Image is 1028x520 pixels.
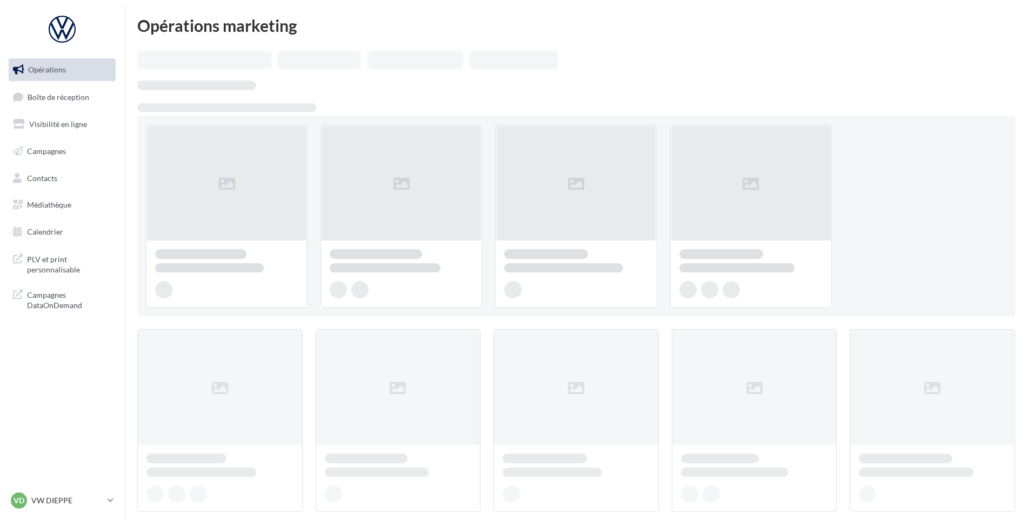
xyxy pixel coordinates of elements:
a: Médiathèque [6,194,118,216]
a: Calendrier [6,221,118,243]
span: Visibilité en ligne [29,119,87,129]
span: VD [14,495,24,506]
a: Opérations [6,58,118,81]
a: Boîte de réception [6,85,118,109]
span: PLV et print personnalisable [27,252,111,275]
a: Campagnes DataOnDemand [6,283,118,315]
span: Contacts [27,173,57,182]
a: Campagnes [6,140,118,163]
span: Médiathèque [27,200,71,209]
a: Contacts [6,167,118,190]
a: VD VW DIEPPE [9,490,116,511]
span: Campagnes DataOnDemand [27,288,111,311]
span: Boîte de réception [28,92,89,101]
a: PLV et print personnalisable [6,248,118,279]
p: VW DIEPPE [31,495,103,506]
div: Opérations marketing [137,17,1015,34]
a: Visibilité en ligne [6,113,118,136]
span: Opérations [28,65,66,74]
span: Campagnes [27,146,66,156]
span: Calendrier [27,227,63,236]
